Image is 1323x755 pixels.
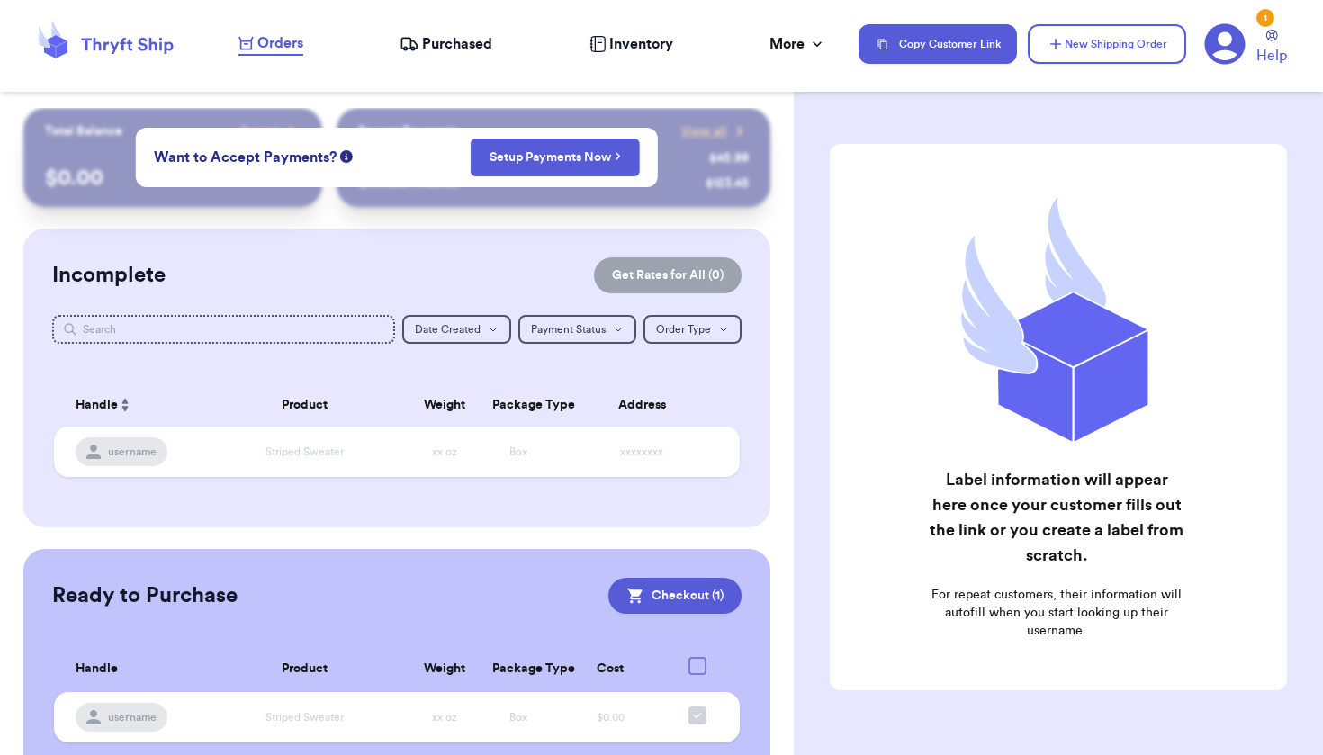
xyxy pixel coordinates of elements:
span: Date Created [415,324,481,335]
a: Help [1256,30,1287,67]
div: $ 45.99 [709,149,749,167]
input: Search [52,315,394,344]
button: Sort ascending [118,394,132,416]
span: View all [681,122,727,140]
th: Weight [408,383,481,427]
span: Box [509,712,527,723]
span: Striped Sweater [265,446,344,457]
div: More [769,33,826,55]
button: Setup Payments Now [471,139,641,176]
span: Handle [76,660,118,679]
span: Want to Accept Payments? [154,147,337,168]
a: Orders [238,32,303,56]
button: Copy Customer Link [859,24,1017,64]
button: Payment Status [518,315,636,344]
span: Inventory [609,33,673,55]
span: Handle [76,396,118,415]
span: Striped Sweater [265,712,344,723]
th: Weight [408,646,481,692]
h2: Ready to Purchase [52,581,238,610]
span: Orders [257,32,303,54]
span: Purchased [422,33,492,55]
a: Payout [240,122,301,140]
button: New Shipping Order [1028,24,1186,64]
span: Help [1256,45,1287,67]
th: Package Type [481,646,555,692]
p: For repeat customers, their information will autofill when you start looking up their username. [929,586,1183,640]
h2: Incomplete [52,261,166,290]
p: $ 0.00 [45,164,301,193]
span: username [108,445,157,459]
button: Checkout (1) [608,578,742,614]
th: Cost [555,646,666,692]
div: $ 123.45 [706,175,749,193]
a: Setup Payments Now [490,148,622,166]
a: View all [681,122,749,140]
div: 1 [1256,9,1274,27]
p: Total Balance [45,122,122,140]
span: xx oz [432,446,457,457]
span: Order Type [656,324,711,335]
h2: Label information will appear here once your customer fills out the link or you create a label fr... [929,467,1183,568]
a: Inventory [589,33,673,55]
th: Product [202,383,408,427]
a: 1 [1204,23,1246,65]
a: Purchased [400,33,492,55]
button: Get Rates for All (0) [594,257,742,293]
button: Date Created [402,315,511,344]
th: Package Type [481,383,555,427]
span: xx oz [432,712,457,723]
span: xxxxxxxx [620,446,663,457]
th: Address [555,383,740,427]
span: Payout [240,122,279,140]
span: $0.00 [597,712,625,723]
th: Product [202,646,408,692]
button: Order Type [643,315,742,344]
span: Box [509,446,527,457]
span: Payment Status [531,324,606,335]
p: Recent Payments [358,122,458,140]
span: username [108,710,157,724]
